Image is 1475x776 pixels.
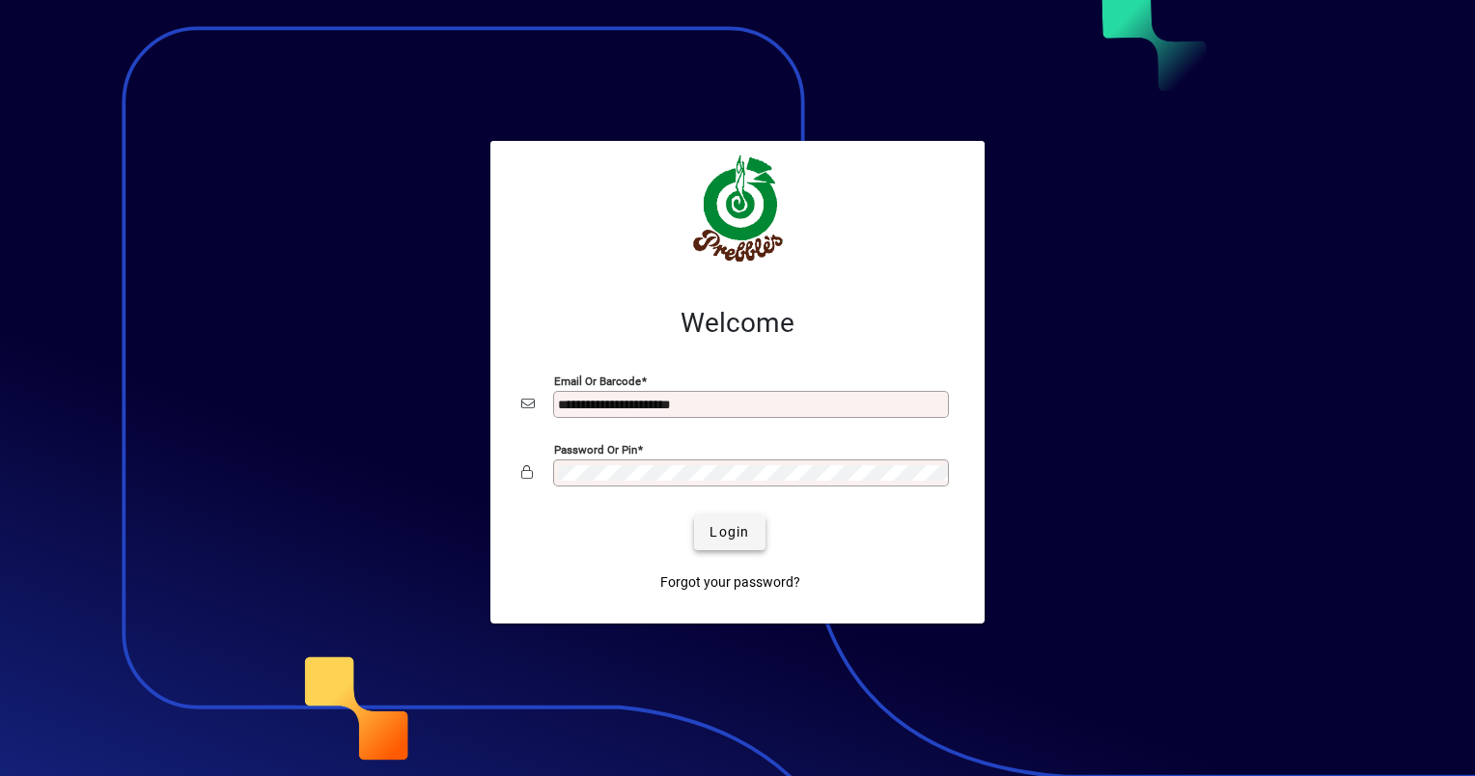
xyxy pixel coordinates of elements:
button: Login [694,515,765,550]
a: Forgot your password? [653,566,808,600]
span: Login [710,522,749,542]
h2: Welcome [521,307,954,340]
mat-label: Password or Pin [554,442,637,456]
mat-label: Email or Barcode [554,374,641,387]
span: Forgot your password? [660,572,800,593]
